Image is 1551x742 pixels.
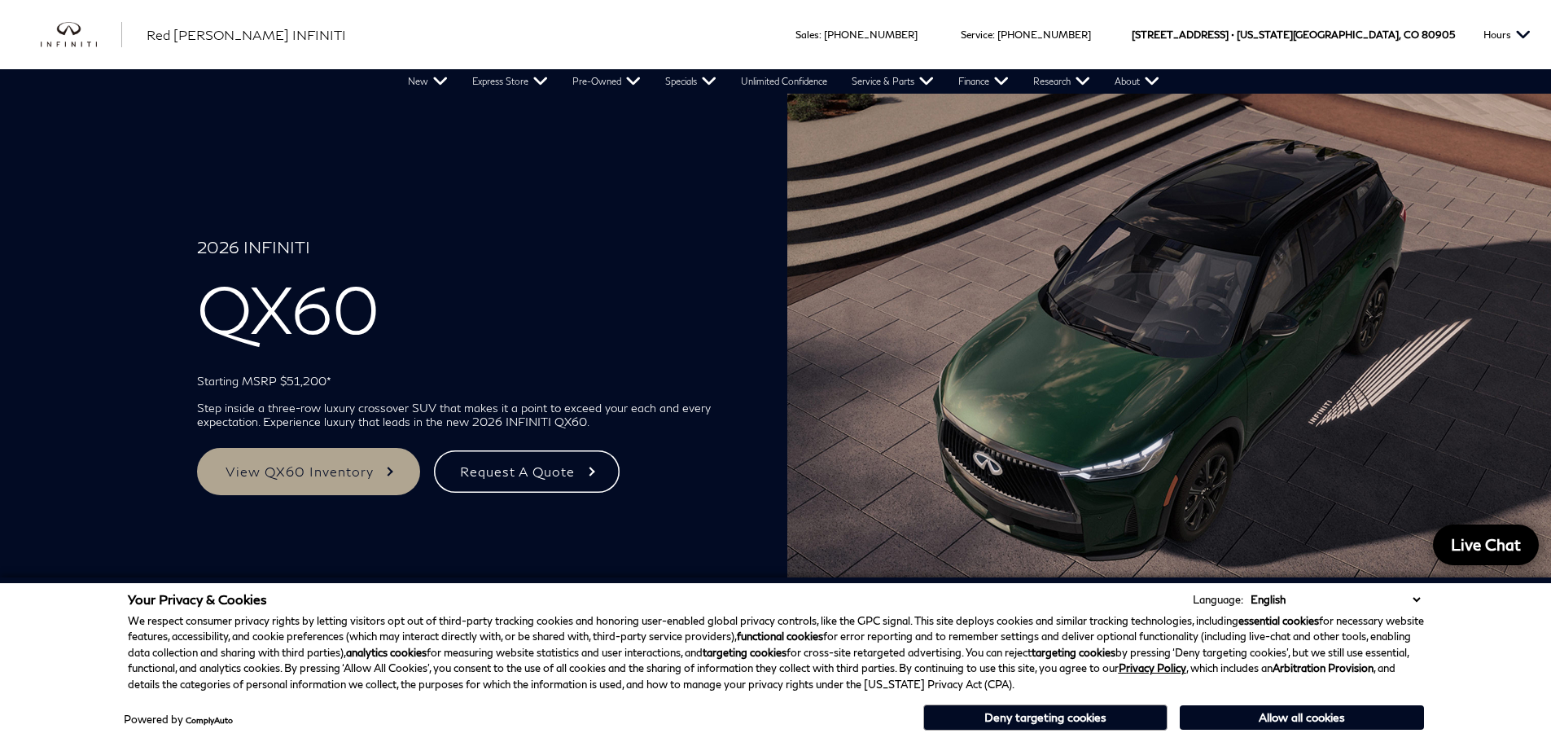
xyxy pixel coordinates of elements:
[147,25,346,45] a: Red [PERSON_NAME] INFINITI
[946,69,1021,94] a: Finance
[1102,69,1172,94] a: About
[819,29,822,41] span: :
[396,69,1172,94] nav: Main Navigation
[923,705,1168,731] button: Deny targeting cookies
[992,29,995,41] span: :
[653,69,729,94] a: Specials
[1193,595,1243,605] div: Language:
[1132,29,1455,41] a: [STREET_ADDRESS] • [US_STATE][GEOGRAPHIC_DATA], CO 80905
[1433,525,1539,565] a: Live Chat
[703,646,786,659] strong: targeting cookies
[1443,534,1529,555] span: Live Chat
[147,27,346,42] span: Red [PERSON_NAME] INFINITI
[346,646,427,659] strong: analytics cookies
[795,29,819,41] span: Sales
[41,22,122,48] a: infiniti
[824,29,918,41] a: [PHONE_NUMBER]
[197,237,724,361] h1: QX60
[961,29,992,41] span: Service
[839,69,946,94] a: Service & Parts
[124,714,233,725] div: Powered by
[1180,705,1424,730] button: Allow all cookies
[787,94,1551,641] img: 2026 INFINITI QX60
[1246,591,1424,608] select: Language Select
[197,401,724,428] p: Step inside a three-row luxury crossover SUV that makes it a point to exceed your each and every ...
[41,22,122,48] img: INFINITI
[1021,69,1102,94] a: Research
[197,237,724,270] span: 2026 INFINITI
[729,69,839,94] a: Unlimited Confidence
[128,613,1424,693] p: We respect consumer privacy rights by letting visitors opt out of third-party tracking cookies an...
[560,69,653,94] a: Pre-Owned
[737,630,823,643] strong: functional cookies
[186,715,233,725] a: ComplyAuto
[197,374,724,388] p: Starting MSRP $51,200*
[997,29,1091,41] a: [PHONE_NUMBER]
[1273,661,1374,674] strong: Arbitration Provision
[197,448,420,495] a: View QX60 Inventory
[1238,614,1319,627] strong: essential cookies
[460,69,560,94] a: Express Store
[432,448,621,495] a: Request A Quote
[396,69,460,94] a: New
[1032,646,1115,659] strong: targeting cookies
[1119,661,1186,674] a: Privacy Policy
[128,591,267,607] span: Your Privacy & Cookies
